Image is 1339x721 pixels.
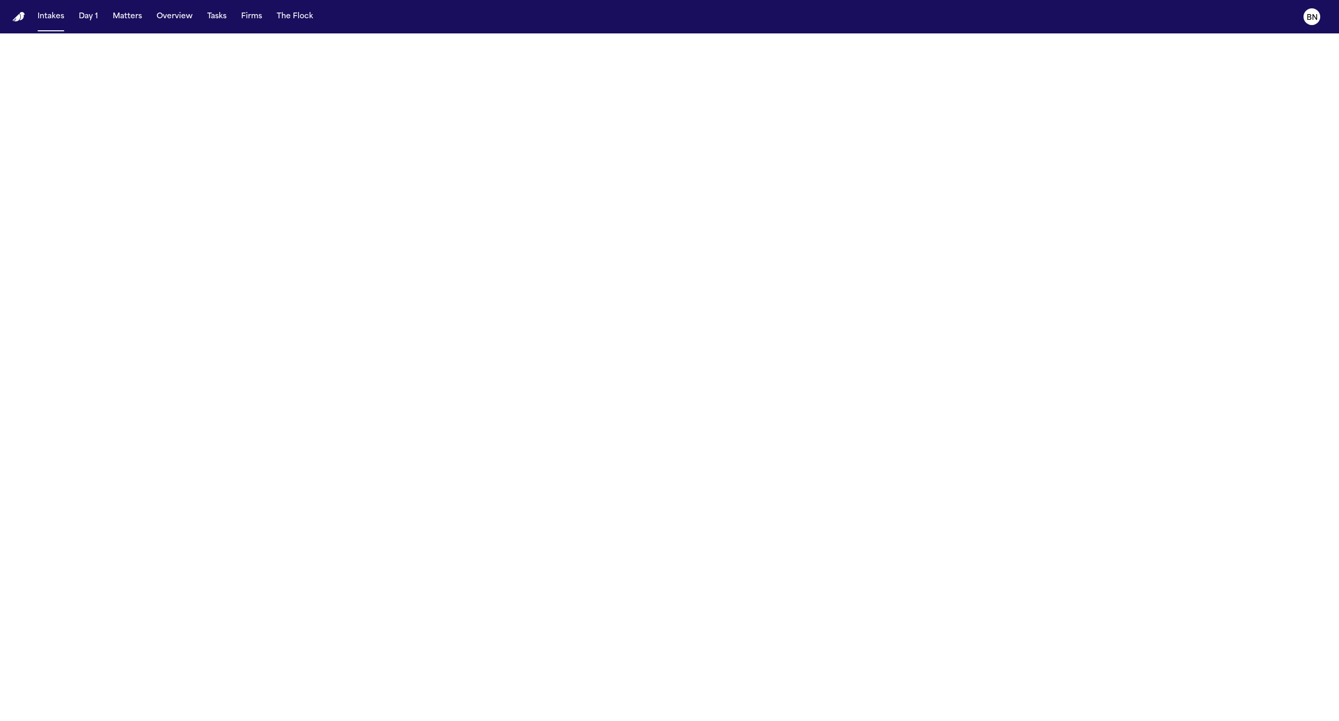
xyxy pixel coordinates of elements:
img: Finch Logo [13,12,25,22]
button: Firms [237,7,266,26]
button: The Flock [272,7,317,26]
button: Day 1 [75,7,102,26]
button: Intakes [33,7,68,26]
button: Matters [109,7,146,26]
button: Overview [152,7,197,26]
a: Home [13,12,25,22]
button: Tasks [203,7,231,26]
